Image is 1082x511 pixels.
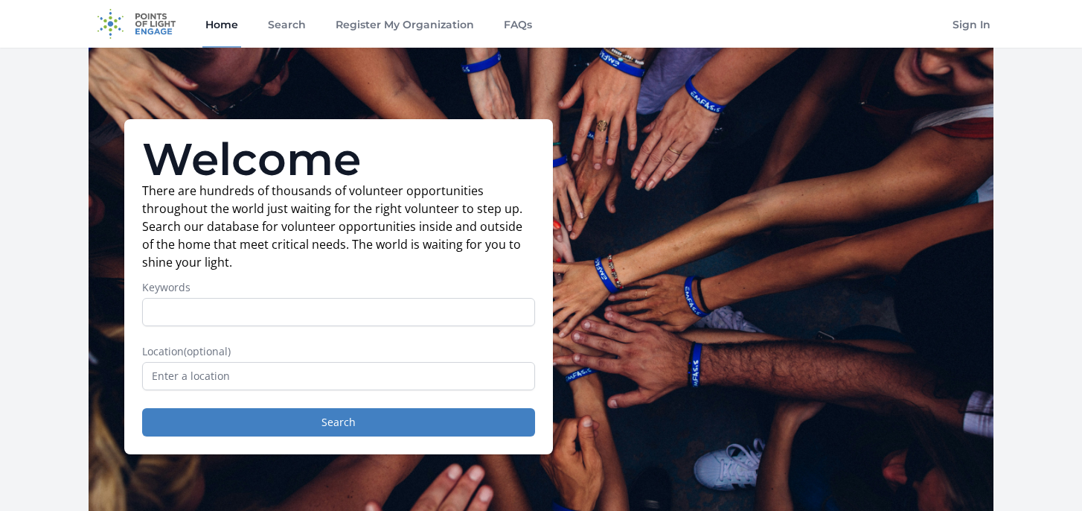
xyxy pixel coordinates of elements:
[142,362,535,390] input: Enter a location
[142,344,535,359] label: Location
[142,137,535,182] h1: Welcome
[184,344,231,358] span: (optional)
[142,182,535,271] p: There are hundreds of thousands of volunteer opportunities throughout the world just waiting for ...
[142,408,535,437] button: Search
[142,280,535,295] label: Keywords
